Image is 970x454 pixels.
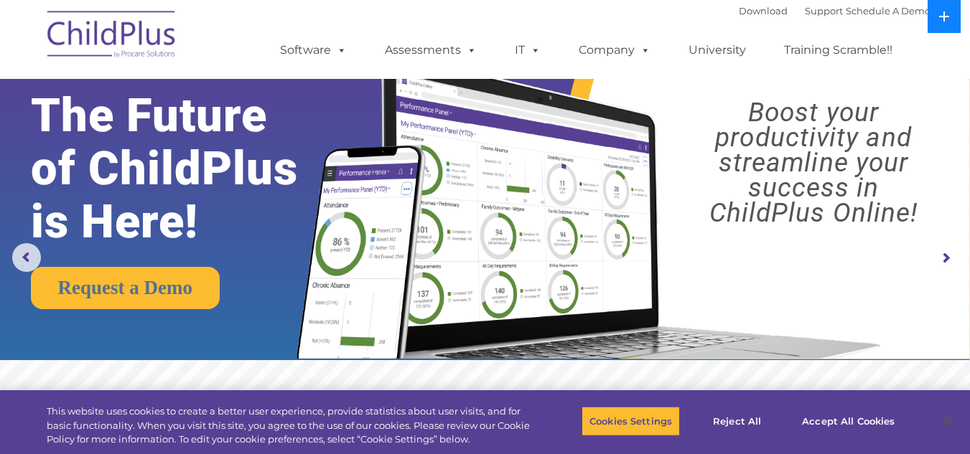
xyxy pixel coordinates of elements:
[582,406,680,436] button: Cookies Settings
[931,405,963,437] button: Close
[739,5,788,16] a: Download
[674,36,760,65] a: University
[805,5,843,16] a: Support
[370,36,491,65] a: Assessments
[794,406,903,436] button: Accept All Cookies
[500,36,555,65] a: IT
[31,267,220,309] a: Request a Demo
[846,5,931,16] a: Schedule A Demo
[770,36,907,65] a: Training Scramble!!
[564,36,665,65] a: Company
[47,405,533,447] div: This website uses cookies to create a better user experience, provide statistics about user visit...
[266,36,361,65] a: Software
[40,1,184,72] img: ChildPlus by Procare Solutions
[692,406,782,436] button: Reject All
[739,5,931,16] font: |
[670,100,958,225] rs-layer: Boost your productivity and streamline your success in ChildPlus Online!
[31,89,340,248] rs-layer: The Future of ChildPlus is Here!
